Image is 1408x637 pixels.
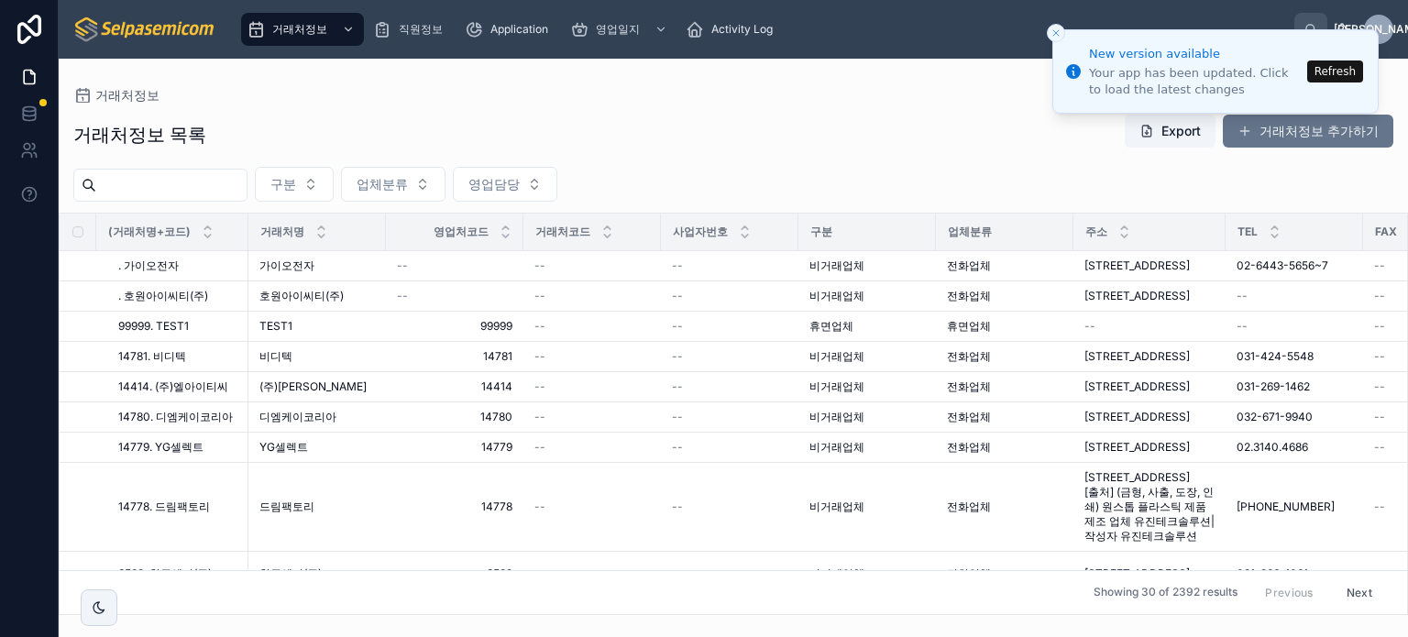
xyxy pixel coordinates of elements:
[1307,60,1363,82] button: Refresh
[809,319,925,334] a: 휴면업체
[73,122,206,148] h1: 거래처정보 목록
[809,349,864,364] span: 비거래업체
[947,289,1062,303] a: 전화업체
[1374,440,1385,455] span: --
[259,289,375,303] a: 호원아이씨티(주)
[357,175,408,193] span: 업체분류
[434,225,489,239] span: 영업처코드
[1084,410,1215,424] a: [STREET_ADDRESS]
[947,410,1062,424] a: 전화업체
[947,258,1062,273] a: 전화업체
[459,13,561,46] a: Application
[809,258,925,273] a: 비거래업체
[118,500,237,514] a: 14778. 드림팩토리
[534,566,545,581] span: --
[534,500,545,514] span: --
[1084,349,1215,364] a: [STREET_ADDRESS]
[672,379,683,394] span: --
[672,500,683,514] span: --
[947,440,991,455] span: 전화업체
[118,440,237,455] a: 14779. YG셀렉트
[259,410,375,424] a: 디엠케이코리아
[1125,115,1215,148] button: Export
[809,319,853,334] span: 휴면업체
[95,86,159,104] span: 거래처정보
[809,379,925,394] a: 비거래업체
[1374,319,1385,334] span: --
[1237,319,1352,334] a: --
[1237,410,1313,424] span: 032-671-9940
[672,258,787,273] a: --
[810,225,832,239] span: 구분
[1084,566,1215,581] a: [STREET_ADDRESS]
[672,349,787,364] a: --
[397,349,512,364] a: 14781
[1089,65,1302,98] div: Your app has been updated. Click to load the latest changes
[809,566,864,581] span: 비거래업체
[1047,24,1065,42] button: Close toast
[809,349,925,364] a: 비거래업체
[947,379,991,394] span: 전화업체
[1237,410,1352,424] a: 032-671-9940
[118,566,237,581] a: 9583. 한주엠비(주)
[672,500,787,514] a: --
[1237,440,1308,455] span: 02.3140.4686
[534,289,650,303] a: --
[1084,258,1190,273] span: [STREET_ADDRESS]
[1084,319,1215,334] a: --
[947,319,1062,334] a: 휴면업체
[1374,379,1385,394] span: --
[1374,566,1385,581] span: --
[947,566,1062,581] a: 전화업체
[259,410,336,424] span: 디엠케이코리아
[397,319,512,334] a: 99999
[947,319,991,334] span: 휴면업체
[1237,500,1335,514] span: [PHONE_NUMBER]
[534,289,545,303] span: --
[397,500,512,514] a: 14778
[272,22,327,37] span: 거래처정보
[1094,586,1237,600] span: Showing 30 of 2392 results
[565,13,676,46] a: 영업일지
[534,440,650,455] a: --
[672,289,787,303] a: --
[680,13,786,46] a: Activity Log
[534,500,650,514] a: --
[1084,289,1215,303] a: [STREET_ADDRESS]
[672,410,787,424] a: --
[947,500,1062,514] a: 전화업체
[270,175,296,193] span: 구분
[259,440,308,455] span: YG셀렉트
[534,379,545,394] span: --
[534,258,545,273] span: --
[118,349,186,364] span: 14781. 비디텍
[118,258,237,273] a: . 가이오전자
[1085,225,1107,239] span: 주소
[118,319,237,334] a: 99999. TEST1
[259,289,344,303] span: 호원아이씨티(주)
[1237,225,1258,239] span: TEL
[809,500,925,514] a: 비거래업체
[809,566,925,581] a: 비거래업체
[118,379,237,394] a: 14414. (주)엘아이티씨
[1237,258,1352,273] a: 02-6443-5656~7
[1374,500,1385,514] span: --
[534,440,545,455] span: --
[672,410,683,424] span: --
[118,410,233,424] span: 14780. 디엠케이코리아
[672,289,683,303] span: --
[118,289,208,303] span: . 호원아이씨티(주)
[397,566,512,581] a: 9583
[397,379,512,394] a: 14414
[397,289,512,303] a: --
[397,289,408,303] span: --
[259,349,375,364] a: 비디텍
[259,349,292,364] span: 비디텍
[1374,349,1385,364] span: --
[947,410,991,424] span: 전화업체
[118,379,228,394] span: 14414. (주)엘아이티씨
